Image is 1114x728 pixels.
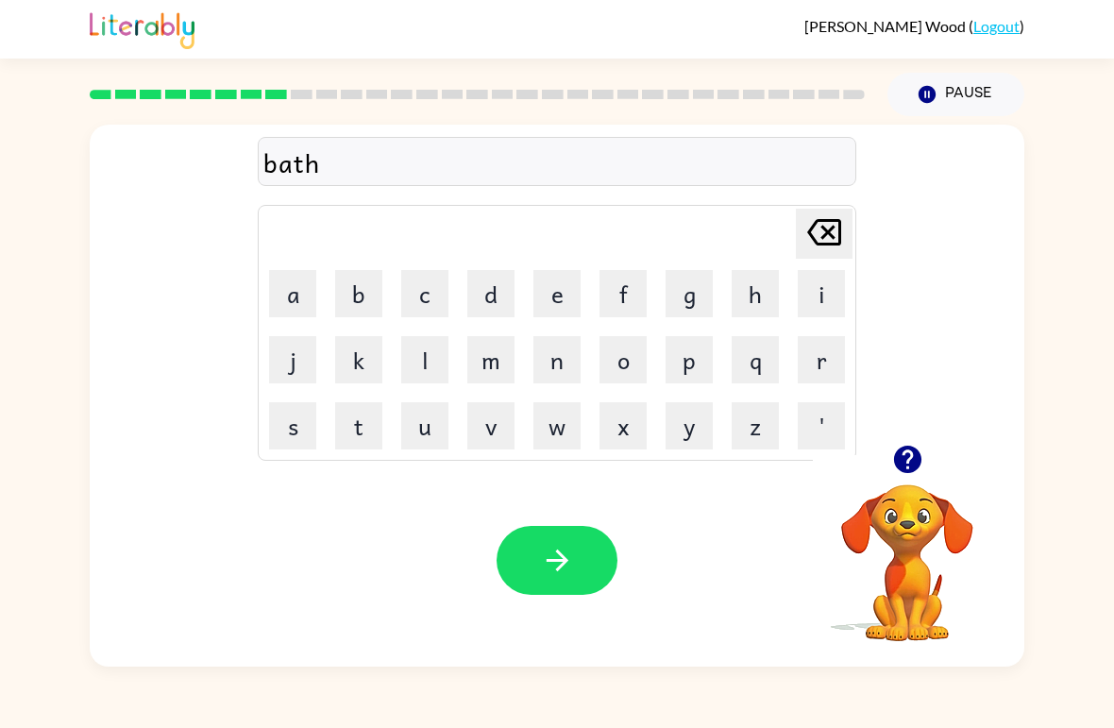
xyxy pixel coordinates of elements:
[269,336,316,383] button: j
[90,8,194,49] img: Literably
[335,336,382,383] button: k
[887,73,1024,116] button: Pause
[798,336,845,383] button: r
[813,455,1002,644] video: Your browser must support playing .mp4 files to use Literably. Please try using another browser.
[732,336,779,383] button: q
[269,270,316,317] button: a
[401,402,448,449] button: u
[335,270,382,317] button: b
[804,17,1024,35] div: ( )
[533,336,581,383] button: n
[804,17,969,35] span: [PERSON_NAME] Wood
[533,270,581,317] button: e
[467,336,515,383] button: m
[467,402,515,449] button: v
[666,270,713,317] button: g
[798,270,845,317] button: i
[467,270,515,317] button: d
[401,336,448,383] button: l
[533,402,581,449] button: w
[798,402,845,449] button: '
[263,143,851,182] div: bath
[599,270,647,317] button: f
[335,402,382,449] button: t
[666,402,713,449] button: y
[666,336,713,383] button: p
[973,17,1020,35] a: Logout
[732,402,779,449] button: z
[732,270,779,317] button: h
[599,336,647,383] button: o
[599,402,647,449] button: x
[401,270,448,317] button: c
[269,402,316,449] button: s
